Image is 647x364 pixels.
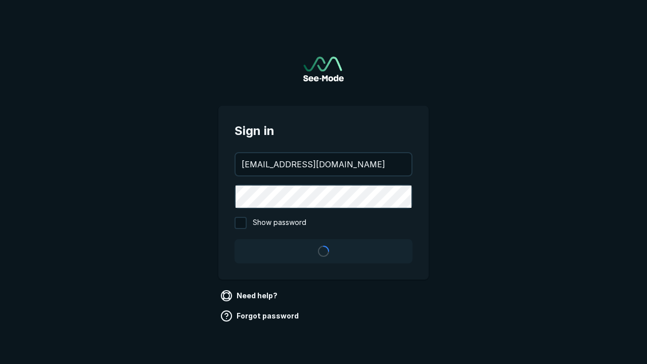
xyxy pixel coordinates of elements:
img: See-Mode Logo [303,57,344,81]
span: Show password [253,217,306,229]
a: Need help? [218,288,282,304]
a: Forgot password [218,308,303,324]
span: Sign in [235,122,412,140]
input: your@email.com [236,153,411,175]
a: Go to sign in [303,57,344,81]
